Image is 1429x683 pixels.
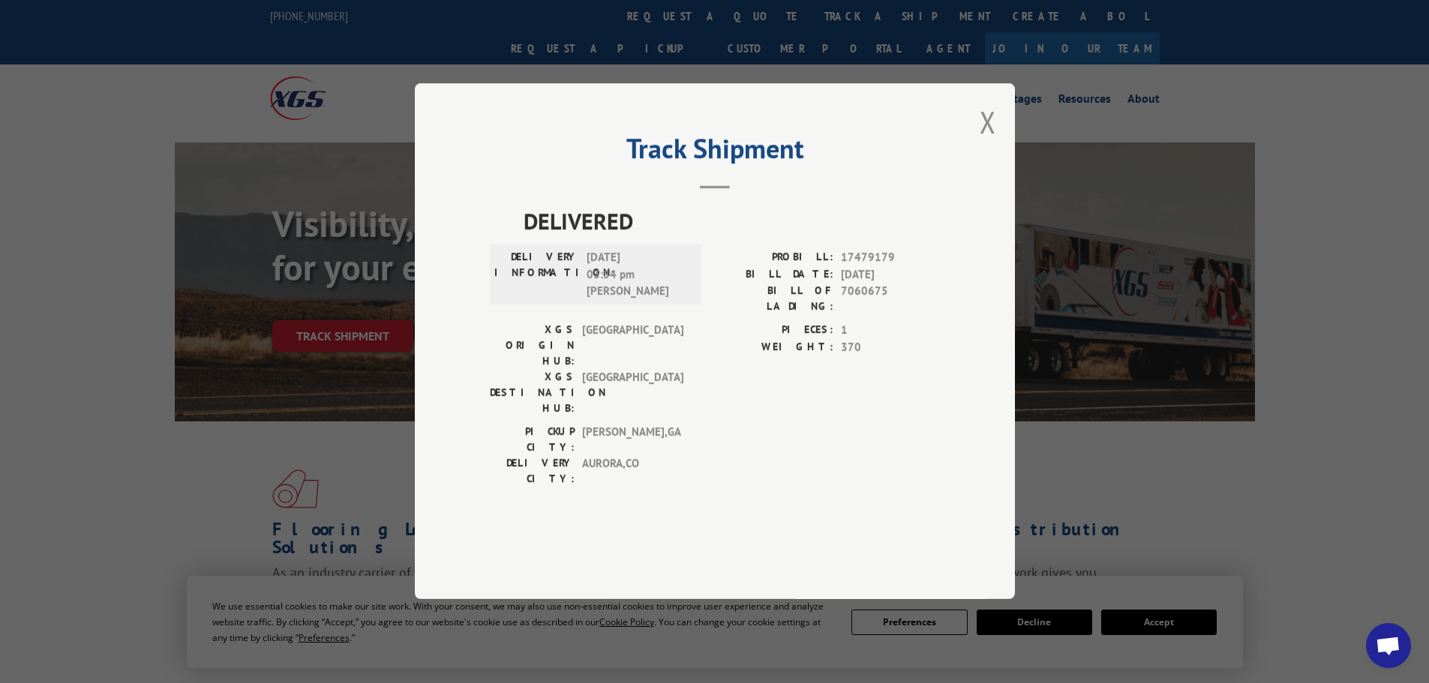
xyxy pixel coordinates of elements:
[582,370,683,417] span: [GEOGRAPHIC_DATA]
[582,424,683,456] span: [PERSON_NAME] , GA
[1366,623,1411,668] div: Open chat
[841,266,940,283] span: [DATE]
[715,266,833,283] label: BILL DATE:
[587,250,688,301] span: [DATE] 03:54 pm [PERSON_NAME]
[841,339,940,356] span: 370
[490,456,575,487] label: DELIVERY CITY:
[490,424,575,456] label: PICKUP CITY:
[980,102,996,142] button: Close modal
[715,322,833,340] label: PIECES:
[715,250,833,267] label: PROBILL:
[841,322,940,340] span: 1
[582,456,683,487] span: AURORA , CO
[715,339,833,356] label: WEIGHT:
[582,322,683,370] span: [GEOGRAPHIC_DATA]
[524,205,940,238] span: DELIVERED
[841,283,940,315] span: 7060675
[841,250,940,267] span: 17479179
[715,283,833,315] label: BILL OF LADING:
[494,250,579,301] label: DELIVERY INFORMATION:
[490,370,575,417] label: XGS DESTINATION HUB:
[490,322,575,370] label: XGS ORIGIN HUB:
[490,138,940,166] h2: Track Shipment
